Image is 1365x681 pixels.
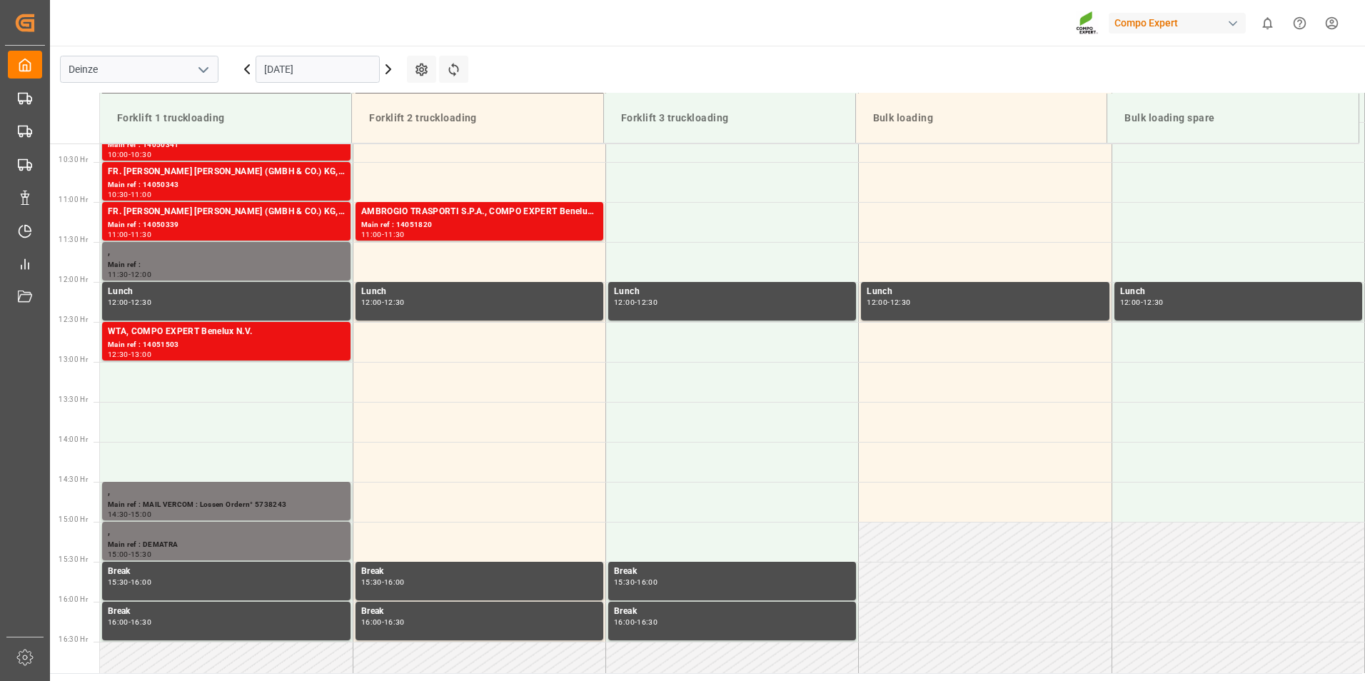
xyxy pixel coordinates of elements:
[129,231,131,238] div: -
[108,219,345,231] div: Main ref : 14050339
[637,579,658,585] div: 16:00
[59,236,88,243] span: 11:30 Hr
[59,316,88,323] span: 12:30 Hr
[59,435,88,443] span: 14:00 Hr
[108,619,129,625] div: 16:00
[108,191,129,198] div: 10:30
[108,351,129,358] div: 12:30
[361,205,598,219] div: AMBROGIO TRASPORTI S.P.A., COMPO EXPERT Benelux N.V.
[108,285,345,299] div: Lunch
[108,245,345,259] div: ,
[637,299,658,306] div: 12:30
[384,299,405,306] div: 12:30
[363,105,592,131] div: Forklift 2 truckloading
[384,619,405,625] div: 16:30
[256,56,380,83] input: DD.MM.YYYY
[1076,11,1099,36] img: Screenshot%202023-09-29%20at%2010.02.21.png_1712312052.png
[382,579,384,585] div: -
[867,105,1096,131] div: Bulk loading
[108,259,345,271] div: Main ref :
[129,271,131,278] div: -
[108,525,345,539] div: ,
[108,605,345,619] div: Break
[108,165,345,179] div: FR. [PERSON_NAME] [PERSON_NAME] (GMBH & CO.) KG, COMPO EXPERT Benelux N.V.
[131,511,151,518] div: 15:00
[129,299,131,306] div: -
[131,619,151,625] div: 16:30
[637,619,658,625] div: 16:30
[614,285,850,299] div: Lunch
[108,151,129,158] div: 10:00
[108,579,129,585] div: 15:30
[361,285,598,299] div: Lunch
[129,511,131,518] div: -
[361,579,382,585] div: 15:30
[60,56,218,83] input: Type to search/select
[614,579,635,585] div: 15:30
[1141,299,1143,306] div: -
[1284,7,1316,39] button: Help Center
[108,139,345,151] div: Main ref : 14050341
[129,151,131,158] div: -
[382,619,384,625] div: -
[108,179,345,191] div: Main ref : 14050343
[1109,13,1246,34] div: Compo Expert
[887,299,890,306] div: -
[59,595,88,603] span: 16:00 Hr
[382,299,384,306] div: -
[614,565,850,579] div: Break
[59,635,88,643] span: 16:30 Hr
[361,619,382,625] div: 16:00
[615,105,844,131] div: Forklift 3 truckloading
[890,299,911,306] div: 12:30
[59,475,88,483] span: 14:30 Hr
[635,619,637,625] div: -
[59,555,88,563] span: 15:30 Hr
[384,231,405,238] div: 11:30
[635,579,637,585] div: -
[129,551,131,558] div: -
[192,59,213,81] button: open menu
[361,299,382,306] div: 12:00
[131,551,151,558] div: 15:30
[108,551,129,558] div: 15:00
[361,231,382,238] div: 11:00
[131,299,151,306] div: 12:30
[108,499,345,511] div: Main ref : MAIL VERCOM : Lossen Ordern° 5738243
[59,515,88,523] span: 15:00 Hr
[131,271,151,278] div: 12:00
[382,231,384,238] div: -
[1143,299,1164,306] div: 12:30
[1120,299,1141,306] div: 12:00
[614,605,850,619] div: Break
[867,285,1103,299] div: Lunch
[129,579,131,585] div: -
[108,485,345,499] div: ,
[59,156,88,163] span: 10:30 Hr
[108,339,345,351] div: Main ref : 14051503
[108,565,345,579] div: Break
[867,299,887,306] div: 12:00
[108,231,129,238] div: 11:00
[59,196,88,203] span: 11:00 Hr
[361,605,598,619] div: Break
[131,351,151,358] div: 13:00
[108,299,129,306] div: 12:00
[1251,7,1284,39] button: show 0 new notifications
[131,231,151,238] div: 11:30
[59,355,88,363] span: 13:00 Hr
[1109,9,1251,36] button: Compo Expert
[129,351,131,358] div: -
[108,205,345,219] div: FR. [PERSON_NAME] [PERSON_NAME] (GMBH & CO.) KG, COMPO EXPERT Benelux N.V.
[129,191,131,198] div: -
[361,219,598,231] div: Main ref : 14051820
[384,579,405,585] div: 16:00
[108,511,129,518] div: 14:30
[1119,105,1347,131] div: Bulk loading spare
[129,619,131,625] div: -
[108,325,345,339] div: WTA, COMPO EXPERT Benelux N.V.
[131,151,151,158] div: 10:30
[59,276,88,283] span: 12:00 Hr
[108,271,129,278] div: 11:30
[361,565,598,579] div: Break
